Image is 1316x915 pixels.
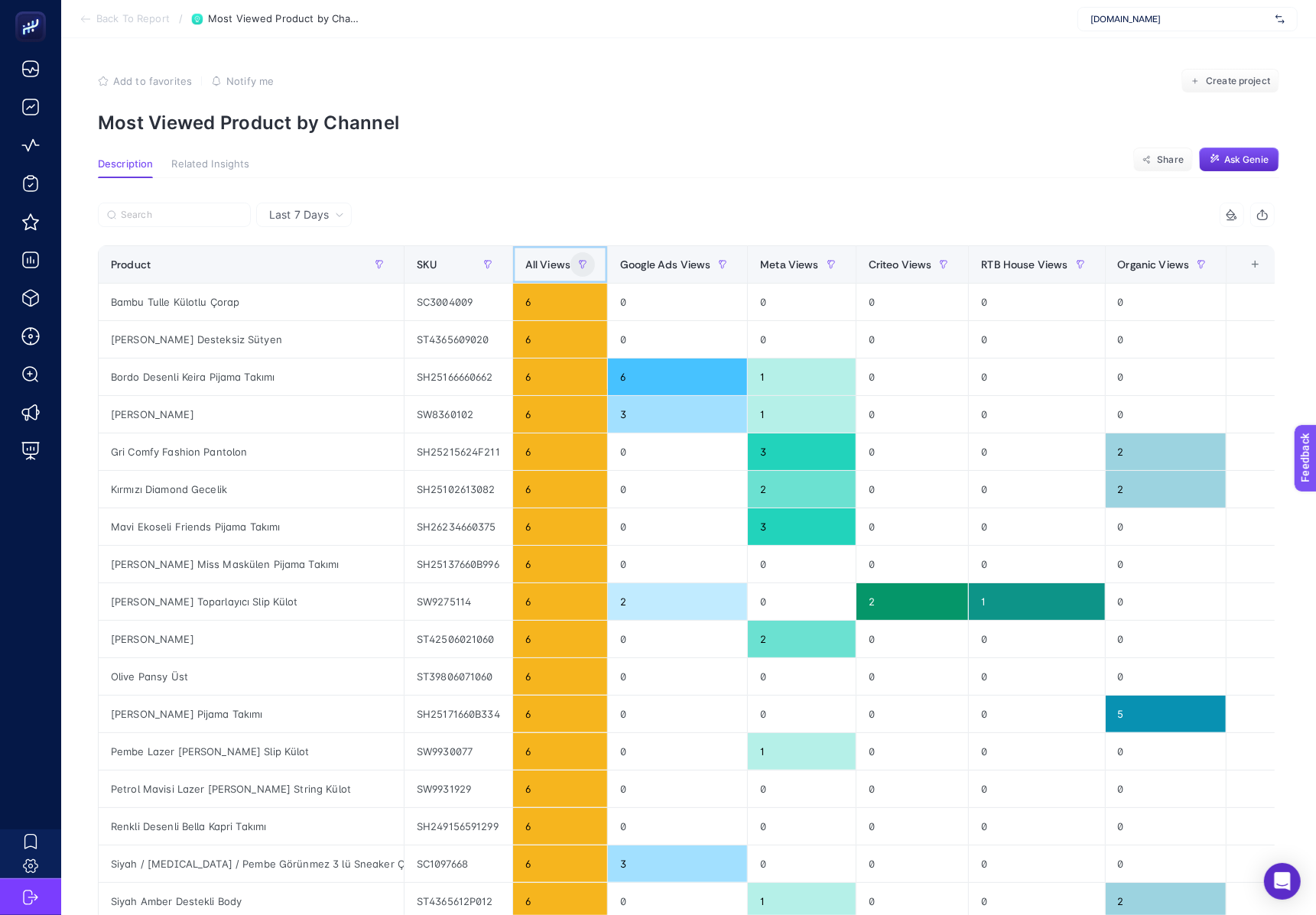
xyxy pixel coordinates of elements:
div: 0 [608,321,747,358]
div: 0 [856,845,969,882]
div: 0 [1106,396,1227,433]
span: Back To Report [96,13,170,25]
button: Notify me [211,75,274,87]
div: 0 [969,658,1104,695]
div: 6 [513,508,607,545]
span: Share [1157,154,1184,166]
div: ST4365609020 [405,321,512,358]
div: 0 [608,733,747,770]
img: svg%3e [1275,11,1285,27]
span: Organic Views [1118,258,1190,271]
div: 0 [748,546,855,582]
p: Most Viewed Product by Channel [98,112,1279,134]
div: 0 [748,284,855,320]
div: 3 [748,508,855,545]
div: 6 [513,733,607,770]
div: [PERSON_NAME] Miss Maskülen Pijama Takımı [99,546,404,582]
div: 6 [513,359,607,395]
div: [PERSON_NAME] Toparlayıcı Slip Külot [99,583,404,620]
div: 6 [513,771,607,807]
div: 0 [1106,284,1227,320]
div: + [1241,258,1270,271]
div: 0 [608,546,747,582]
span: SKU [417,258,437,271]
div: 6 [513,696,607,732]
div: 0 [856,321,969,358]
div: 2 [748,471,855,508]
div: 0 [1106,359,1227,395]
div: 0 [969,359,1104,395]
div: 0 [969,471,1104,508]
span: Description [98,158,153,170]
div: SH249156591299 [405,808,512,845]
div: Olive Pansy Üst [99,658,404,695]
div: SW9930077 [405,733,512,770]
div: [PERSON_NAME] [99,396,404,433]
div: 0 [969,321,1104,358]
span: All Views [525,258,570,271]
div: 1 [748,396,855,433]
div: [PERSON_NAME] [99,621,404,657]
div: SH25171660B334 [405,696,512,732]
div: 0 [856,433,969,470]
span: Google Ads Views [620,258,710,271]
div: Pembe Lazer [PERSON_NAME] Slip Külot [99,733,404,770]
div: Petrol Mavisi Lazer [PERSON_NAME] String Külot [99,771,404,807]
div: 2 [1106,471,1227,508]
div: 0 [969,546,1104,582]
div: 0 [748,808,855,845]
div: 6 [513,583,607,620]
div: 0 [969,845,1104,882]
div: 1 [969,583,1104,620]
button: Add to favorites [98,75,192,87]
div: 6 [513,433,607,470]
div: 3 [748,433,855,470]
div: 6 [608,359,747,395]
div: 0 [1106,583,1227,620]
div: 0 [608,771,747,807]
div: 0 [856,396,969,433]
div: 6 [513,808,607,845]
div: SH26234660375 [405,508,512,545]
div: SH25166660662 [405,359,512,395]
div: 6 [513,284,607,320]
div: Mavi Ekoseli Friends Pijama Takımı [99,508,404,545]
div: SH25102613082 [405,471,512,508]
div: 0 [856,471,969,508]
span: Meta Views [760,258,818,271]
div: SH25137660B996 [405,546,512,582]
div: Bordo Desenli Keira Pijama Takımı [99,359,404,395]
div: 0 [856,733,969,770]
span: RTB House Views [981,258,1067,271]
div: 0 [748,771,855,807]
div: 0 [1106,845,1227,882]
div: 0 [748,658,855,695]
div: Bambu Tulle Külotlu Çorap [99,284,404,320]
div: 0 [1106,546,1227,582]
div: 0 [608,658,747,695]
div: 0 [748,321,855,358]
div: SW9931929 [405,771,512,807]
div: SH25215624F211 [405,433,512,470]
div: 0 [1106,733,1227,770]
div: 0 [1106,658,1227,695]
div: 3 [608,845,747,882]
div: 0 [856,696,969,732]
div: 3 [608,396,747,433]
div: 0 [856,621,969,657]
div: 0 [1106,808,1227,845]
div: Renkli Desenli Bella Kapri Takımı [99,808,404,845]
button: Related Insights [171,158,249,178]
div: 0 [856,508,969,545]
div: 6 [513,396,607,433]
div: [PERSON_NAME] Pijama Takımı [99,696,404,732]
div: 2 [748,621,855,657]
div: 0 [608,621,747,657]
input: Search [121,209,242,221]
div: SC1097668 [405,845,512,882]
div: Siyah / [MEDICAL_DATA] / Pembe Görünmez 3 lü Sneaker Çorap [99,845,404,882]
div: 0 [1106,621,1227,657]
span: Most Viewed Product by Channel [208,13,361,25]
div: ST42506021060 [405,621,512,657]
div: 6 [513,845,607,882]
